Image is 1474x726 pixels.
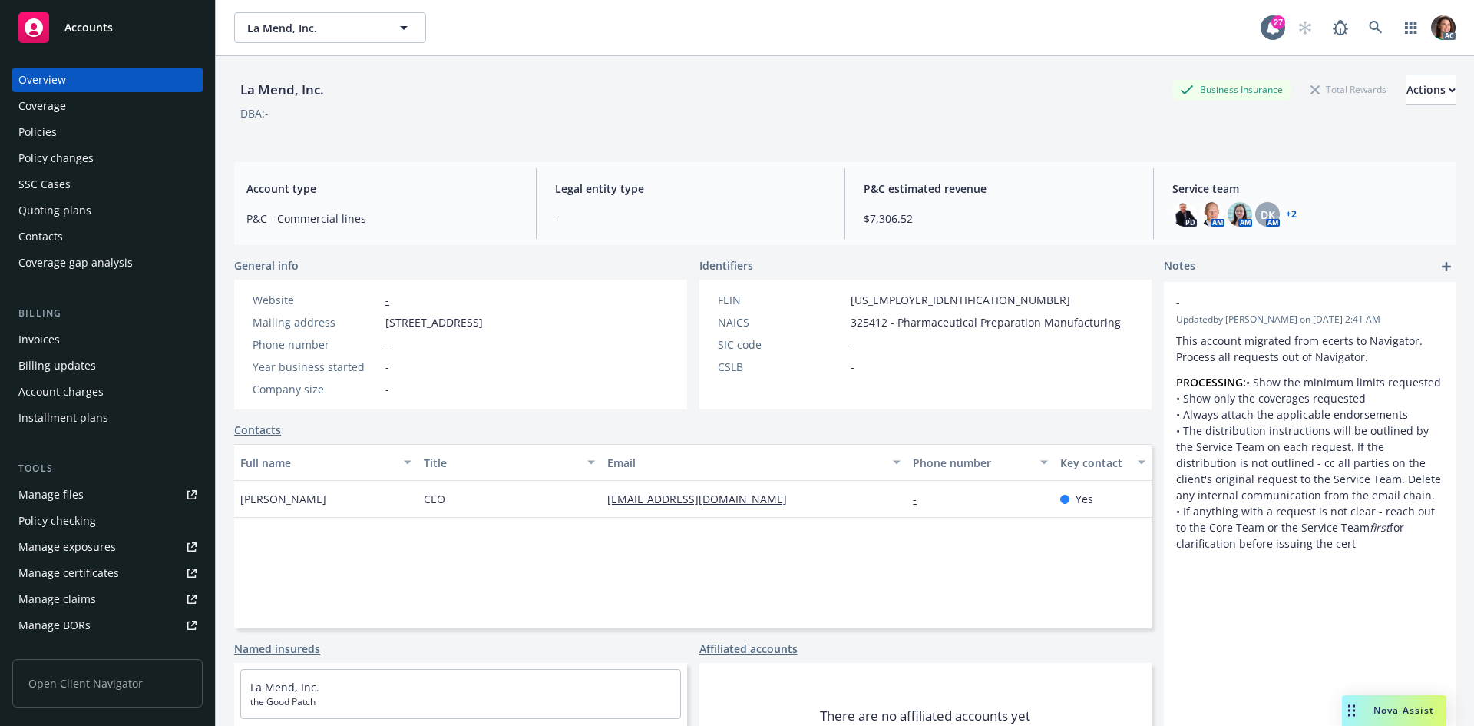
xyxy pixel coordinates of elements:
a: SSC Cases [12,172,203,197]
a: [EMAIL_ADDRESS][DOMAIN_NAME] [607,492,799,506]
div: Website [253,292,379,308]
div: -Updatedby [PERSON_NAME] on [DATE] 2:41 AMThis account migrated from ecerts to Navigator. Process... [1164,282,1456,564]
a: Account charges [12,380,203,404]
a: Policy changes [12,146,203,171]
span: - [385,359,389,375]
span: [STREET_ADDRESS] [385,314,483,330]
div: Policy changes [18,146,94,171]
img: photo [1431,15,1456,40]
div: Year business started [253,359,379,375]
div: Manage claims [18,587,96,612]
span: 325412 - Pharmaceutical Preparation Manufacturing [851,314,1121,330]
div: Manage exposures [18,535,116,559]
div: Account charges [18,380,104,404]
div: Policies [18,120,57,144]
button: Full name [234,444,418,481]
div: Invoices [18,327,60,352]
span: Accounts [64,22,113,34]
div: Manage files [18,482,84,507]
a: Billing updates [12,353,203,378]
div: Summary of insurance [18,639,135,664]
span: - [851,336,854,353]
span: La Mend, Inc. [247,20,380,36]
button: Email [601,444,907,481]
span: Nova Assist [1373,704,1434,717]
span: - [851,359,854,375]
button: Phone number [907,444,1053,481]
div: Tools [12,461,203,476]
a: Quoting plans [12,198,203,223]
p: • Show the minimum limits requested • Show only the coverages requested • Always attach the appli... [1176,374,1443,552]
div: FEIN [718,292,844,308]
a: Affiliated accounts [699,641,798,657]
div: Title [424,455,578,471]
div: Actions [1406,75,1456,104]
span: the Good Patch [250,695,671,709]
div: SIC code [718,336,844,353]
p: This account migrated from ecerts to Navigator. Process all requests out of Navigator. [1176,333,1443,365]
a: Contacts [12,224,203,249]
a: Manage exposures [12,535,203,559]
div: Manage certificates [18,561,119,585]
div: Billing [12,306,203,321]
span: CEO [424,491,445,507]
div: Email [607,455,884,471]
div: Business Insurance [1172,80,1291,99]
span: General info [234,257,299,273]
div: Mailing address [253,314,379,330]
img: photo [1228,202,1252,227]
a: Overview [12,68,203,92]
a: Installment plans [12,406,203,430]
span: Updated by [PERSON_NAME] on [DATE] 2:41 AM [1176,313,1443,327]
span: P&C estimated revenue [864,181,1135,197]
a: Start snowing [1290,12,1320,43]
span: [US_EMPLOYER_IDENTIFICATION_NUMBER] [851,292,1070,308]
a: Manage files [12,482,203,507]
span: - [385,336,389,353]
span: - [385,381,389,397]
a: Policy checking [12,509,203,533]
a: Search [1360,12,1391,43]
div: Coverage [18,94,66,118]
span: Legal entity type [555,181,826,197]
a: Accounts [12,6,203,49]
a: Summary of insurance [12,639,203,664]
a: Manage certificates [12,561,203,585]
span: - [1176,294,1403,310]
button: Nova Assist [1342,695,1446,726]
span: DK [1261,207,1275,223]
button: La Mend, Inc. [234,12,426,43]
span: Account type [246,181,517,197]
div: La Mend, Inc. [234,80,330,100]
div: CSLB [718,359,844,375]
a: Coverage gap analysis [12,250,203,275]
div: Full name [240,455,395,471]
div: Manage BORs [18,613,91,638]
div: Overview [18,68,66,92]
div: Company size [253,381,379,397]
div: Key contact [1060,455,1129,471]
span: P&C - Commercial lines [246,211,517,227]
a: La Mend, Inc. [250,680,319,695]
a: +2 [1286,210,1297,219]
button: Actions [1406,75,1456,105]
div: SSC Cases [18,172,71,197]
span: - [555,211,826,227]
div: Total Rewards [1303,80,1394,99]
span: $7,306.52 [864,211,1135,227]
span: [PERSON_NAME] [240,491,326,507]
img: photo [1172,202,1197,227]
em: first [1370,520,1390,535]
div: Billing updates [18,353,96,378]
a: Invoices [12,327,203,352]
span: Yes [1076,491,1093,507]
strong: PROCESSING: [1176,375,1246,390]
a: Coverage [12,94,203,118]
div: Contacts [18,224,63,249]
a: Policies [12,120,203,144]
div: 27 [1271,15,1285,29]
div: DBA: - [240,105,269,121]
span: Service team [1172,181,1443,197]
a: Report a Bug [1325,12,1356,43]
